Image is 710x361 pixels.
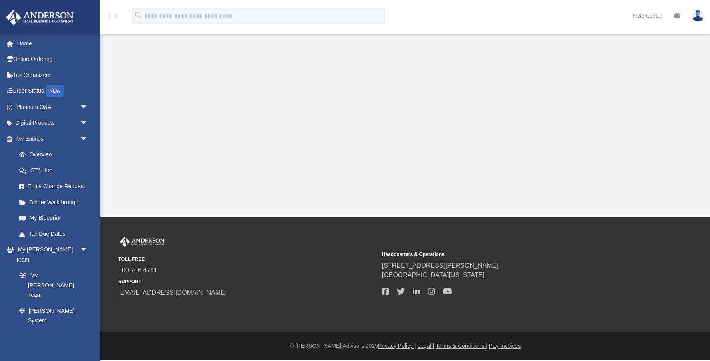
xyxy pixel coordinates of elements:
small: TOLL FREE [118,256,376,263]
a: Online Ordering [6,51,100,67]
a: [GEOGRAPHIC_DATA][US_STATE] [382,272,485,278]
span: arrow_drop_down [80,242,96,258]
img: Anderson Advisors Platinum Portal [4,10,76,25]
a: Platinum Q&Aarrow_drop_down [6,99,100,115]
a: 800.706.4741 [118,267,157,274]
a: [PERSON_NAME] System [11,303,96,329]
img: Anderson Advisors Platinum Portal [118,237,166,247]
a: My [PERSON_NAME] Team [11,268,92,303]
a: Home [6,35,100,51]
a: Digital Productsarrow_drop_down [6,115,100,131]
a: My Entitiesarrow_drop_down [6,131,100,147]
a: My Blueprint [11,210,96,226]
small: SUPPORT [118,278,376,285]
img: User Pic [692,10,704,22]
a: Client Referrals [11,329,96,345]
a: Tax Organizers [6,67,100,83]
i: menu [108,11,118,21]
a: Legal | [418,343,434,349]
a: My [PERSON_NAME] Teamarrow_drop_down [6,242,96,268]
div: NEW [46,85,64,97]
a: CTA Hub [11,162,100,178]
a: Terms & Conditions | [436,343,487,349]
a: Entity Change Request [11,178,100,195]
span: arrow_drop_down [80,99,96,116]
small: Headquarters & Operations [382,251,640,258]
a: Overview [11,147,100,163]
a: Privacy Policy | [378,343,416,349]
a: menu [108,15,118,21]
a: Binder Walkthrough [11,194,100,210]
i: search [134,11,143,20]
a: Pay Invoices [489,343,521,349]
a: Tax Due Dates [11,226,100,242]
a: Order StatusNEW [6,83,100,99]
span: arrow_drop_down [80,131,96,147]
a: [STREET_ADDRESS][PERSON_NAME] [382,262,498,269]
a: [EMAIL_ADDRESS][DOMAIN_NAME] [118,289,227,296]
span: arrow_drop_down [80,115,96,132]
div: © [PERSON_NAME] Advisors 2025 [100,342,710,350]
